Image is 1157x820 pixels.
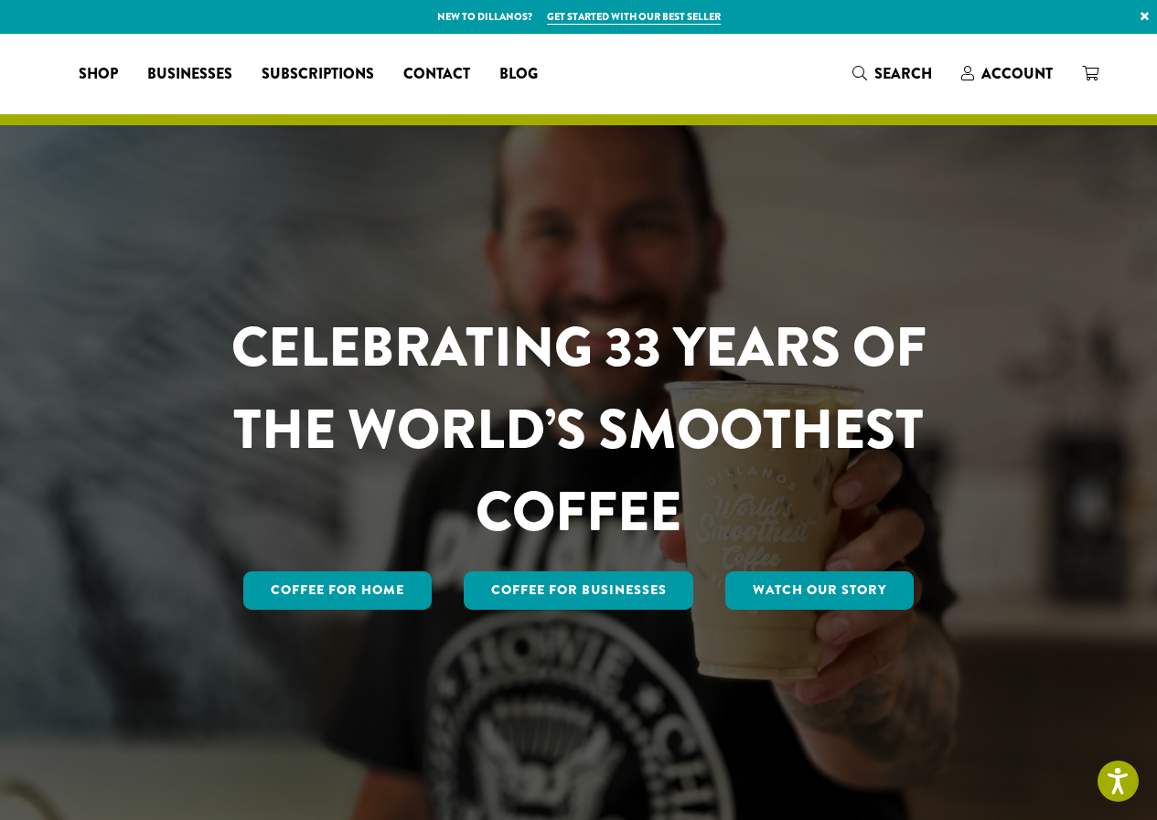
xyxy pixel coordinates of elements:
[79,63,118,86] span: Shop
[981,63,1053,84] span: Account
[243,571,432,610] a: Coffee for Home
[874,63,932,84] span: Search
[262,63,374,86] span: Subscriptions
[499,63,538,86] span: Blog
[147,63,232,86] span: Businesses
[64,59,133,89] a: Shop
[177,306,980,553] h1: CELEBRATING 33 YEARS OF THE WORLD’S SMOOTHEST COFFEE
[403,63,470,86] span: Contact
[725,571,914,610] a: Watch Our Story
[464,571,694,610] a: Coffee For Businesses
[838,59,947,89] a: Search
[547,9,721,25] a: Get started with our best seller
